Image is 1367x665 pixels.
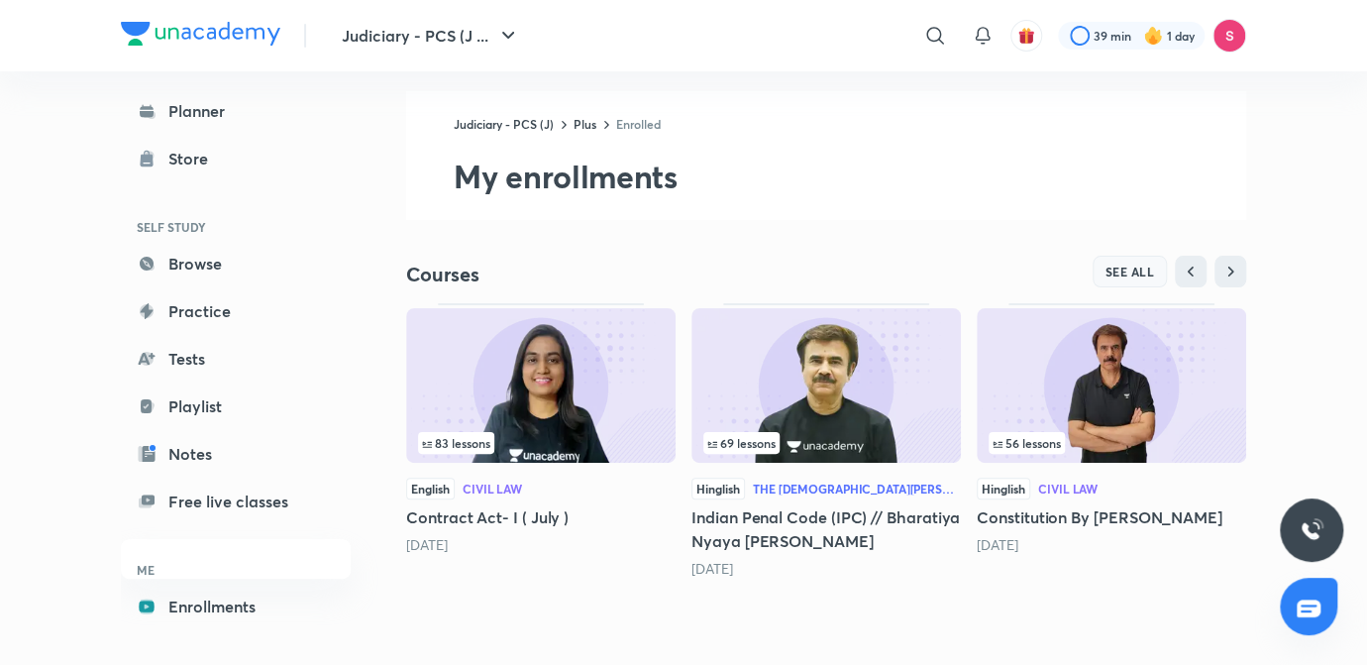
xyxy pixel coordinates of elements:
[1212,19,1246,53] img: Sandeep Kumar
[977,308,1246,463] img: Thumbnail
[703,432,949,454] div: left
[989,432,1234,454] div: infocontainer
[406,478,455,499] span: English
[454,157,1246,196] h2: My enrollments
[406,535,676,555] div: 7 months ago
[121,482,351,521] a: Free live classes
[418,432,664,454] div: infocontainer
[121,587,351,626] a: Enrollments
[703,432,949,454] div: infocontainer
[121,434,351,474] a: Notes
[691,505,961,553] h5: Indian Penal Code (IPC) // Bharatiya Nyaya [PERSON_NAME]
[691,478,745,499] span: Hinglish
[691,303,961,579] div: Indian Penal Code (IPC) // Bharatiya Nyaya Sanhita
[707,437,776,449] span: 69 lessons
[989,432,1234,454] div: left
[406,308,676,463] img: Thumbnail
[989,432,1234,454] div: infosection
[977,535,1246,555] div: 7 months ago
[993,437,1061,449] span: 56 lessons
[418,432,664,454] div: left
[1143,26,1163,46] img: streak
[574,116,596,132] a: Plus
[121,22,280,51] a: Company Logo
[616,116,661,132] a: Enrolled
[168,147,220,170] div: Store
[1300,518,1323,542] img: ttu
[121,339,351,379] a: Tests
[121,91,351,131] a: Planner
[454,116,554,132] a: Judiciary - PCS (J)
[977,303,1246,555] div: Constitution By Anil Khanna
[753,483,961,495] div: The [DEMOGRAPHIC_DATA][PERSON_NAME] (BNS), 2023
[406,262,826,287] h4: Courses
[1105,265,1155,278] span: SEE ALL
[1010,20,1042,52] button: avatar
[121,387,351,426] a: Playlist
[121,291,351,331] a: Practice
[121,244,351,283] a: Browse
[121,553,351,587] h6: ME
[406,303,676,555] div: Contract Act- I ( July )
[121,22,280,46] img: Company Logo
[1038,483,1098,495] div: Civil Law
[691,308,961,463] img: Thumbnail
[1093,256,1168,287] button: SEE ALL
[121,210,351,244] h6: SELF STUDY
[406,505,676,529] h5: Contract Act- I ( July )
[977,505,1246,529] h5: Constitution By [PERSON_NAME]
[691,559,961,579] div: 7 months ago
[1017,27,1035,45] img: avatar
[330,16,532,55] button: Judiciary - PCS (J ...
[463,483,522,495] div: Civil Law
[418,432,664,454] div: infosection
[703,432,949,454] div: infosection
[422,437,490,449] span: 83 lessons
[121,139,351,178] a: Store
[977,478,1030,499] span: Hinglish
